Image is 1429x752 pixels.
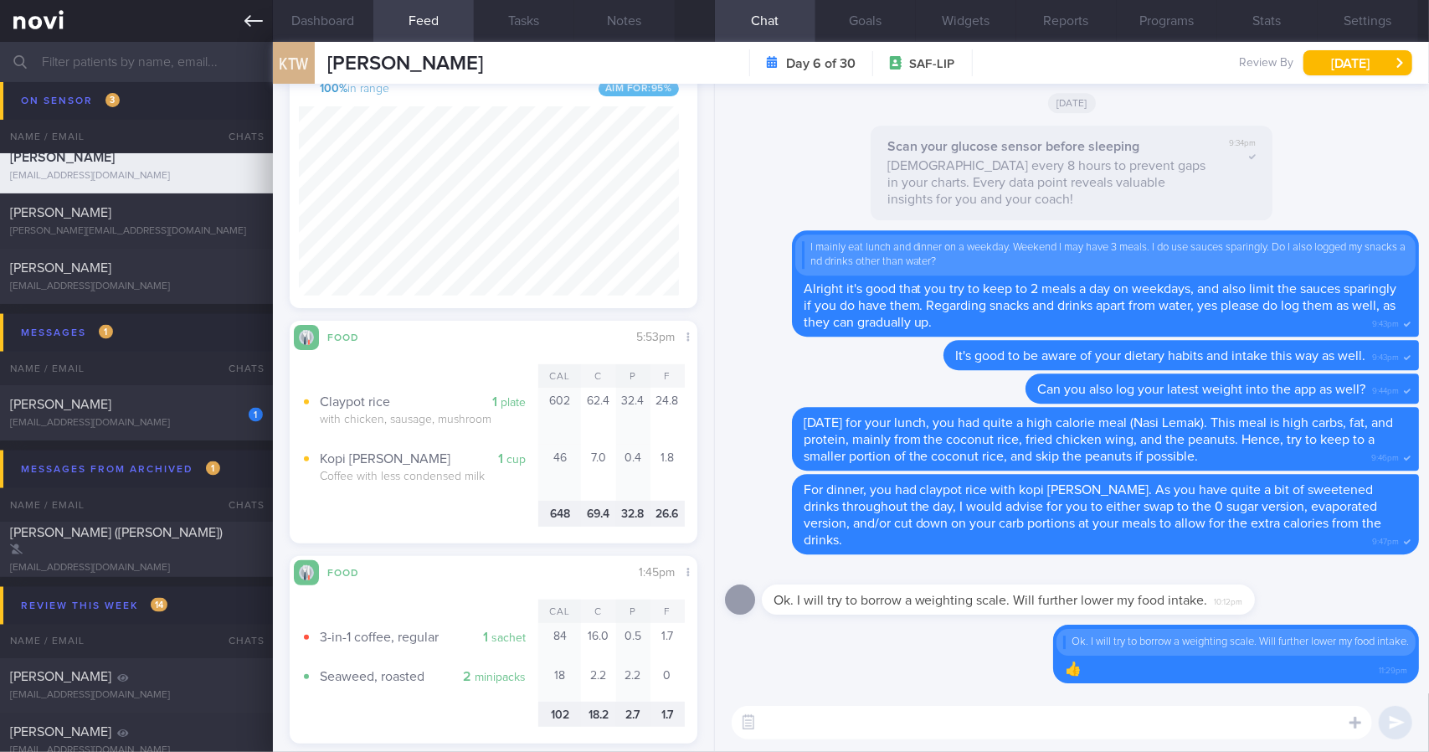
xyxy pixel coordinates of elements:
[1037,383,1365,396] span: Can you also log your latest weight into the app as well?
[320,82,389,97] span: in range
[492,395,497,409] strong: 1
[206,352,273,385] div: Chats
[302,623,538,662] button: 1 sachet 3-in-1 coffee, regular
[302,662,538,702] button: 2 minipacks Seaweed, roasted
[650,364,685,388] div: F
[581,501,615,527] div: 69.4
[320,83,347,95] strong: 100 %
[650,662,685,702] div: 0
[887,157,1205,208] p: [DEMOGRAPHIC_DATA] every 8 hours to prevent gaps in your charts. Every data point reveals valuabl...
[10,398,111,411] span: [PERSON_NAME]
[320,668,538,685] div: Seaweed, roasted
[463,670,471,683] strong: 2
[1048,93,1096,113] span: [DATE]
[319,329,386,343] div: Food
[498,452,503,466] strong: 1
[538,623,581,662] div: 84
[302,388,538,445] button: 1 plate Claypot rice with chicken, sausage, mushroom
[640,567,676,579] span: 1:45pm
[10,151,115,164] span: [PERSON_NAME]
[909,56,954,73] span: SAF-LIP
[10,526,223,539] span: [PERSON_NAME] ([PERSON_NAME])
[887,140,1139,153] strong: Scan your glucose sensor before sleeping
[320,470,538,485] div: Coffee with less condensed milk
[581,662,615,702] div: 2.2
[616,662,650,702] div: 2.2
[10,671,111,684] span: [PERSON_NAME]
[1372,348,1399,363] span: 9:43pm
[10,562,263,574] div: [EMAIL_ADDRESS][DOMAIN_NAME]
[616,702,650,728] div: 2.7
[616,501,650,527] div: 32.8
[650,388,685,445] div: 24.8
[17,322,117,344] div: Messages
[650,623,685,662] div: 1.7
[581,702,615,728] div: 18.2
[1379,661,1407,677] span: 11:29pm
[1229,138,1256,149] span: 9:34pm
[538,501,581,527] div: 648
[10,261,111,275] span: [PERSON_NAME]
[10,726,111,739] span: [PERSON_NAME]
[538,445,581,502] div: 46
[616,388,650,445] div: 32.4
[538,662,581,702] div: 18
[302,445,538,502] button: 1 cup Kopi [PERSON_NAME] Coffee with less condensed milk
[804,282,1397,329] span: Alright it's good that you try to keep to 2 meals a day on weekdays, and also limit the sauces sp...
[17,595,172,617] div: Review this week
[1239,56,1293,71] span: Review By
[804,416,1394,463] span: [DATE] for your lunch, you had quite a high calorie meal (Nasi Lemak). This meal is high carbs, f...
[10,225,263,238] div: [PERSON_NAME][EMAIL_ADDRESS][DOMAIN_NAME]
[1065,662,1082,676] span: 👍
[1303,50,1412,75] button: [DATE]
[581,364,615,388] div: C
[506,454,526,466] small: cup
[10,206,111,219] span: [PERSON_NAME]
[538,600,581,623] div: Cal
[1215,592,1243,608] span: 10:12pm
[269,32,319,96] div: KTW
[637,332,676,343] span: 5:53pm
[1372,381,1399,397] span: 9:44pm
[319,564,386,579] div: Food
[786,55,856,72] strong: Day 6 of 30
[650,702,685,728] div: 1.7
[774,594,1208,607] span: Ok. I will try to borrow a weighting scale. Will further lower my food intake.
[320,413,538,428] div: with chicken, sausage, mushroom
[206,488,273,522] div: Chats
[10,417,263,430] div: [EMAIL_ADDRESS][DOMAIN_NAME]
[955,349,1365,363] span: It's good to be aware of your dietary habits and intake this way as well.
[650,501,685,527] div: 26.6
[151,598,167,612] span: 14
[616,445,650,502] div: 0.4
[599,81,679,96] span: Aim for: 95 %
[206,625,273,658] div: Chats
[804,483,1382,547] span: For dinner, you had claypot rice with kopi [PERSON_NAME]. As you have quite a bit of sweetened dr...
[320,451,538,467] div: Kopi [PERSON_NAME]
[10,170,263,183] div: [EMAIL_ADDRESS][DOMAIN_NAME]
[650,600,685,623] div: F
[320,629,538,646] div: 3-in-1 coffee, regular
[10,281,263,293] div: [EMAIL_ADDRESS][DOMAIN_NAME]
[501,397,526,409] small: plate
[538,364,581,388] div: Cal
[483,631,488,644] strong: 1
[1371,448,1399,464] span: 9:46pm
[581,623,615,662] div: 16.0
[616,364,650,388] div: P
[475,672,526,683] small: minipacks
[1372,314,1399,330] span: 9:43pm
[320,394,538,410] div: Claypot rice
[538,388,581,445] div: 602
[616,623,650,662] div: 0.5
[581,388,615,445] div: 62.4
[327,54,483,74] span: [PERSON_NAME]
[10,690,263,703] div: [EMAIL_ADDRESS][DOMAIN_NAME]
[17,458,224,481] div: Messages from Archived
[1063,636,1409,649] div: Ok. I will try to borrow a weighting scale. Will further lower my food intake.
[206,461,220,476] span: 1
[249,408,263,422] div: 1
[616,600,650,623] div: P
[581,600,615,623] div: C
[491,632,526,644] small: sachet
